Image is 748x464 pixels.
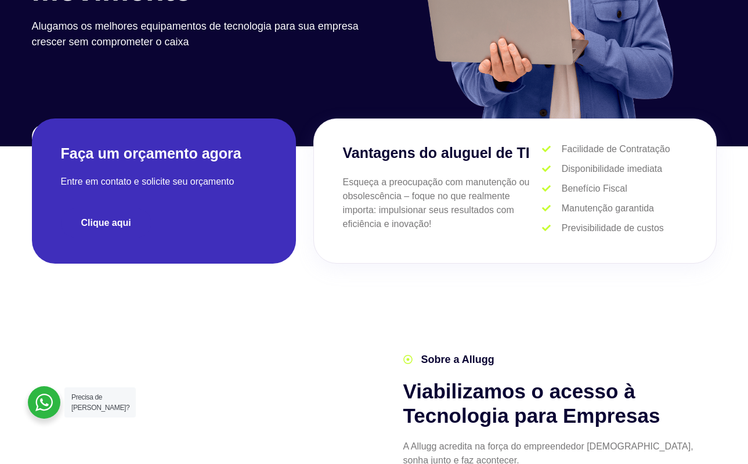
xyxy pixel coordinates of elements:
span: Manutenção garantida [559,202,654,215]
p: Entre em contato e solicite seu orçamento [61,175,267,189]
p: Alugamos os melhores equipamentos de tecnologia para sua empresa crescer sem comprometer o caixa [32,19,368,50]
h2: Faça um orçamento agora [61,144,267,163]
span: Sobre a Allugg [418,352,494,368]
iframe: Chat Widget [539,315,748,464]
span: Previsibilidade de custos [559,221,664,235]
a: Clique aqui [61,208,151,238]
span: Clique aqui [81,218,131,228]
p: Esqueça a preocupação com manutenção ou obsolescência – foque no que realmente importa: impulsion... [343,175,543,231]
h3: Vantagens do aluguel de TI [343,142,543,164]
span: Facilidade de Contratação [559,142,670,156]
span: Benefício Fiscal [559,182,627,196]
div: Widget de chat [539,315,748,464]
span: Precisa de [PERSON_NAME]? [71,393,129,412]
span: Disponibilidade imediata [559,162,662,176]
h2: Viabilizamos o acesso à Tecnologia para Empresas [403,379,717,428]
